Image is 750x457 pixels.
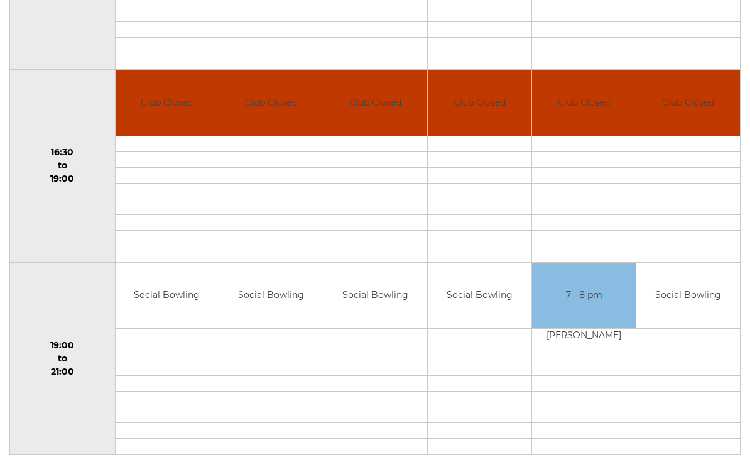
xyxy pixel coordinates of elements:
[428,263,531,329] td: Social Bowling
[532,263,636,329] td: 7 - 8 pm
[428,70,531,136] td: Club Closed
[219,263,323,329] td: Social Bowling
[323,263,427,329] td: Social Bowling
[636,70,740,136] td: Club Closed
[636,263,740,329] td: Social Bowling
[10,70,116,263] td: 16:30 to 19:00
[10,262,116,455] td: 19:00 to 21:00
[116,263,219,329] td: Social Bowling
[116,70,219,136] td: Club Closed
[219,70,323,136] td: Club Closed
[532,70,636,136] td: Club Closed
[532,329,636,344] td: [PERSON_NAME]
[323,70,427,136] td: Club Closed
